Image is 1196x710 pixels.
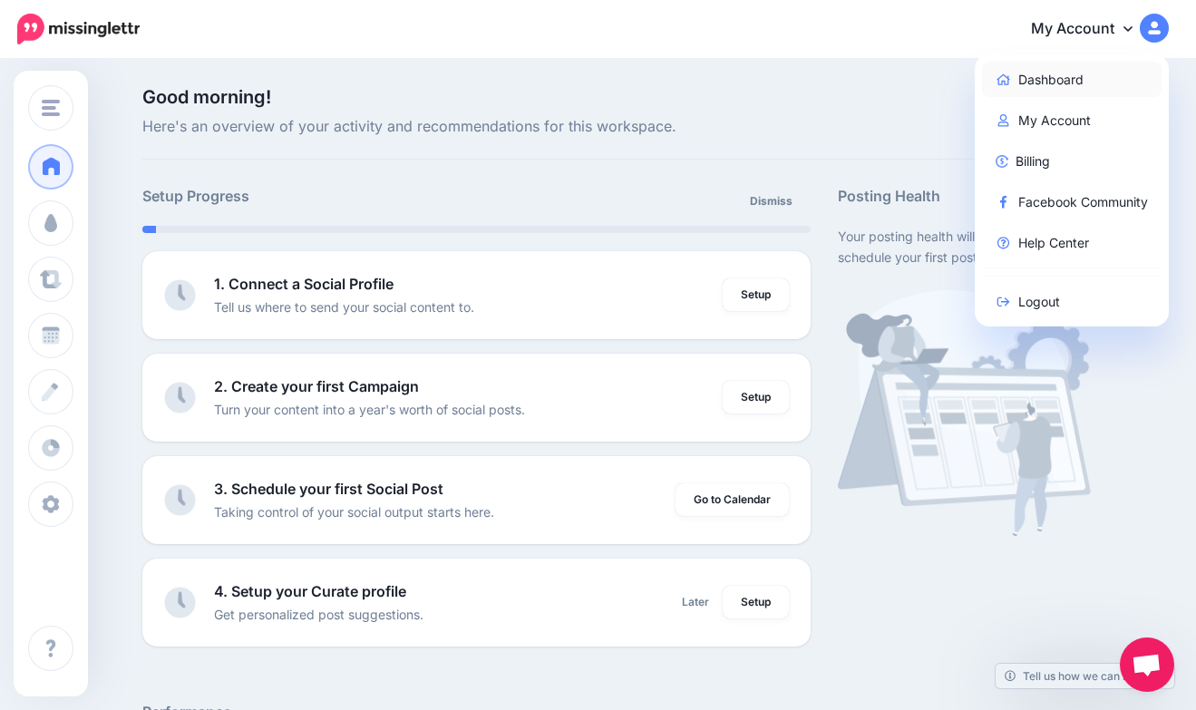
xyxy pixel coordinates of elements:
a: Tell us how we can improve [996,664,1174,688]
a: My Account [1013,7,1169,52]
p: Taking control of your social output starts here. [214,501,494,522]
a: Setup [723,586,789,618]
a: Facebook Community [982,184,1162,219]
a: Go to Calendar [676,483,789,516]
div: My Account [975,54,1170,326]
b: 3. Schedule your first Social Post [214,480,443,498]
img: clock-grey.png [164,382,196,413]
img: Missinglettr [17,14,140,44]
a: Setup [723,278,789,311]
span: Good morning! [142,86,271,108]
b: 2. Create your first Campaign [214,377,419,395]
a: Billing [982,143,1162,179]
img: clock-grey.png [164,587,196,618]
a: Open chat [1120,637,1174,692]
img: menu.png [42,100,60,116]
h5: Setup Progress [142,185,476,208]
a: Dashboard [982,62,1162,97]
a: Dismiss [739,185,803,218]
a: Setup [723,381,789,413]
a: Later [671,586,720,618]
h5: Posting Health [838,185,1158,208]
a: Help Center [982,225,1162,260]
img: clock-grey.png [164,279,196,311]
p: Get personalized post suggestions. [214,604,423,625]
a: Logout [982,284,1162,319]
p: Turn your content into a year's worth of social posts. [214,399,525,420]
b: 1. Connect a Social Profile [214,275,394,293]
span: Here's an overview of your activity and recommendations for this workspace. [142,115,811,139]
a: My Account [982,102,1162,138]
p: Your posting health will start showing here once you schedule your first posts. [838,226,1158,267]
img: calendar-waiting.png [838,290,1091,536]
b: 4. Setup your Curate profile [214,582,406,600]
img: revenue-blue.png [996,155,1008,168]
img: clock-grey.png [164,484,196,516]
p: Tell us where to send your social content to. [214,297,474,317]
